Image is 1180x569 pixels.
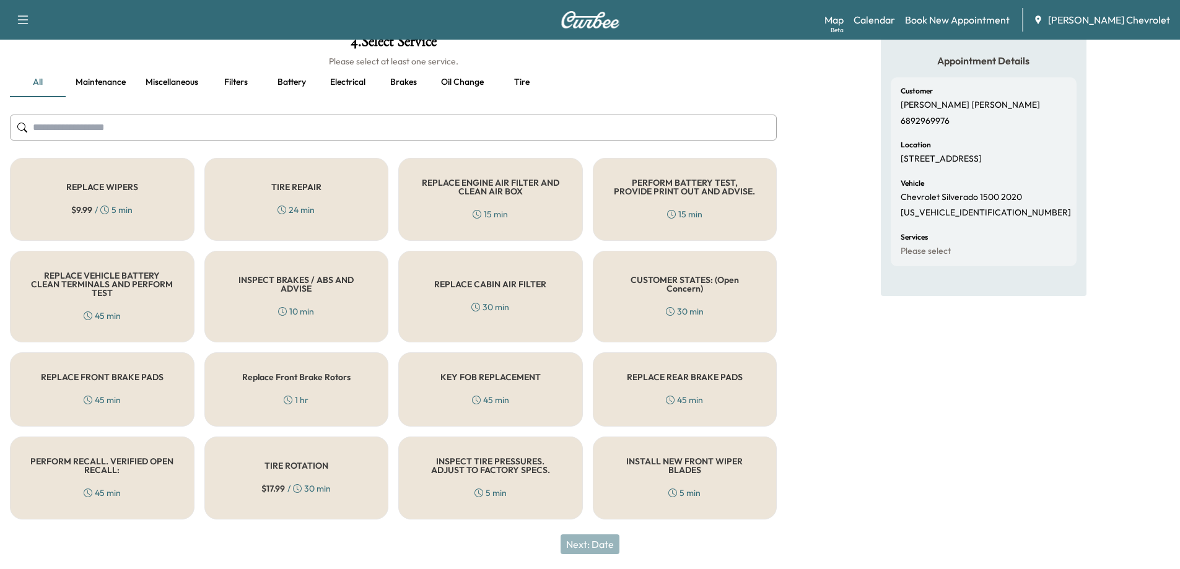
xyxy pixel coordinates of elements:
button: Battery [264,67,320,97]
p: Chevrolet Silverado 1500 2020 [901,192,1022,203]
h5: TIRE REPAIR [271,183,321,191]
button: Oil Change [431,67,494,97]
div: 45 min [84,310,121,322]
h5: REPLACE REAR BRAKE PADS [627,373,743,381]
h5: KEY FOB REPLACEMENT [440,373,541,381]
p: 6892969976 [901,116,950,127]
div: 45 min [84,487,121,499]
div: 5 min [668,487,701,499]
h5: PERFORM BATTERY TEST, PROVIDE PRINT OUT AND ADVISE. [613,178,757,196]
button: Miscellaneous [136,67,208,97]
a: Book New Appointment [905,12,1010,27]
button: Electrical [320,67,375,97]
div: basic tabs example [10,67,777,97]
p: Please select [901,246,951,257]
div: 15 min [473,208,508,220]
h5: INSPECT TIRE PRESSURES. ADJUST TO FACTORY SPECS. [419,457,562,474]
div: 15 min [667,208,702,220]
div: 1 hr [284,394,308,406]
button: all [10,67,66,97]
a: Calendar [854,12,895,27]
div: 30 min [666,305,704,318]
h5: REPLACE CABIN AIR FILTER [434,280,546,289]
h5: TIRE ROTATION [264,461,328,470]
h5: PERFORM RECALL. VERIFIED OPEN RECALL: [30,457,174,474]
h5: INSTALL NEW FRONT WIPER BLADES [613,457,757,474]
p: [US_VEHICLE_IDENTIFICATION_NUMBER] [901,207,1071,219]
h5: CUSTOMER STATES: (Open Concern) [613,276,757,293]
div: 24 min [278,204,315,216]
h1: 4 . Select Service [10,34,777,55]
h5: REPLACE VEHICLE BATTERY CLEAN TERMINALS AND PERFORM TEST [30,271,174,297]
p: [PERSON_NAME] [PERSON_NAME] [901,100,1040,111]
div: 30 min [471,301,509,313]
h6: Customer [901,87,933,95]
div: 10 min [278,305,314,318]
h5: INSPECT BRAKES / ABS AND ADVISE [225,276,369,293]
div: 45 min [84,394,121,406]
h6: Location [901,141,931,149]
h6: Services [901,233,928,241]
img: Curbee Logo [561,11,620,28]
h5: Replace Front Brake Rotors [242,373,351,381]
a: MapBeta [824,12,844,27]
h6: Please select at least one service. [10,55,777,67]
button: Brakes [375,67,431,97]
button: Filters [208,67,264,97]
div: 45 min [472,394,509,406]
h5: Appointment Details [891,54,1077,67]
button: Maintenance [66,67,136,97]
p: [STREET_ADDRESS] [901,154,982,165]
span: $ 17.99 [261,482,285,495]
div: / 5 min [71,204,133,216]
div: Beta [831,25,844,35]
span: [PERSON_NAME] Chevrolet [1048,12,1170,27]
div: / 30 min [261,482,331,495]
button: Tire [494,67,549,97]
div: 45 min [666,394,703,406]
div: 5 min [474,487,507,499]
span: $ 9.99 [71,204,92,216]
h6: Vehicle [901,180,924,187]
h5: REPLACE WIPERS [66,183,138,191]
h5: REPLACE FRONT BRAKE PADS [41,373,164,381]
h5: REPLACE ENGINE AIR FILTER AND CLEAN AIR BOX [419,178,562,196]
